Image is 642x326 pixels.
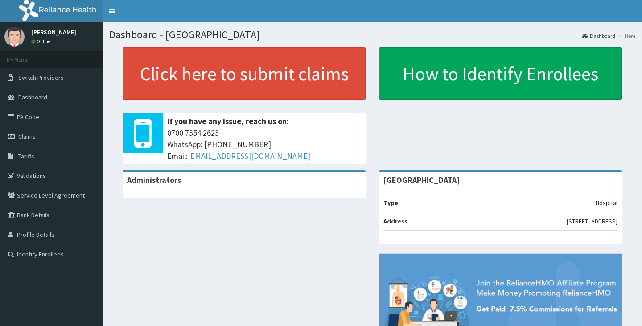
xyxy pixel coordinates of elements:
h1: Dashboard - [GEOGRAPHIC_DATA] [109,29,635,41]
span: Switch Providers [18,74,64,82]
span: Claims [18,132,36,140]
p: Hospital [596,198,617,207]
strong: [GEOGRAPHIC_DATA] [383,175,460,185]
a: Click here to submit claims [123,47,366,100]
a: How to Identify Enrollees [379,47,622,100]
p: [STREET_ADDRESS] [567,217,617,226]
span: Tariffs [18,152,34,160]
b: Address [383,217,407,225]
span: Dashboard [18,93,47,101]
li: Here [616,32,635,40]
a: [EMAIL_ADDRESS][DOMAIN_NAME] [188,151,310,161]
p: [PERSON_NAME] [31,29,76,35]
span: 0700 7354 2623 WhatsApp: [PHONE_NUMBER] Email: [167,127,361,161]
a: Dashboard [582,32,615,40]
a: Online [31,38,53,45]
img: User Image [4,27,25,47]
b: If you have any issue, reach us on: [167,116,289,126]
b: Administrators [127,175,181,185]
b: Type [383,199,398,207]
